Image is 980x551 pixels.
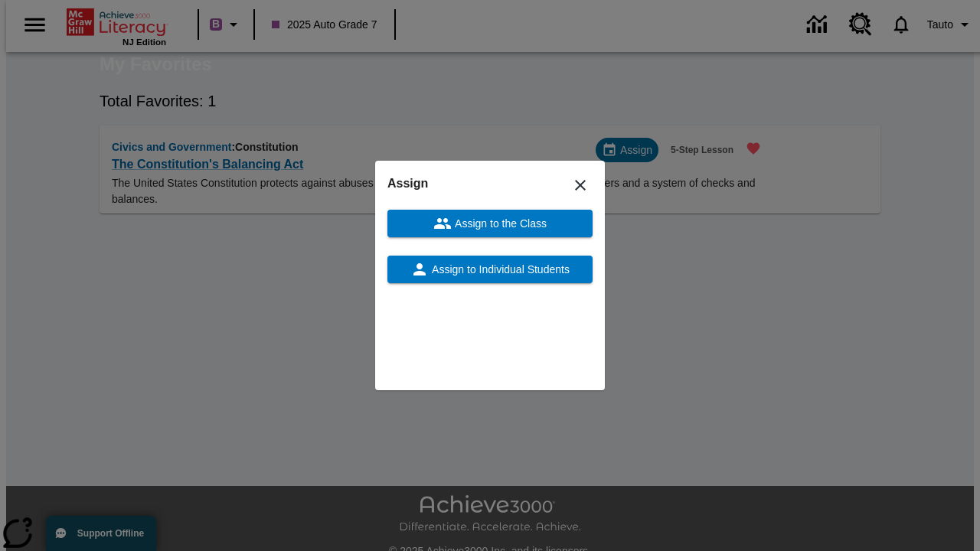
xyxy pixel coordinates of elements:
[429,262,570,278] span: Assign to Individual Students
[562,167,599,204] button: Close
[387,210,593,237] button: Assign to the Class
[452,216,547,232] span: Assign to the Class
[387,173,593,194] h6: Assign
[387,256,593,283] button: Assign to Individual Students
